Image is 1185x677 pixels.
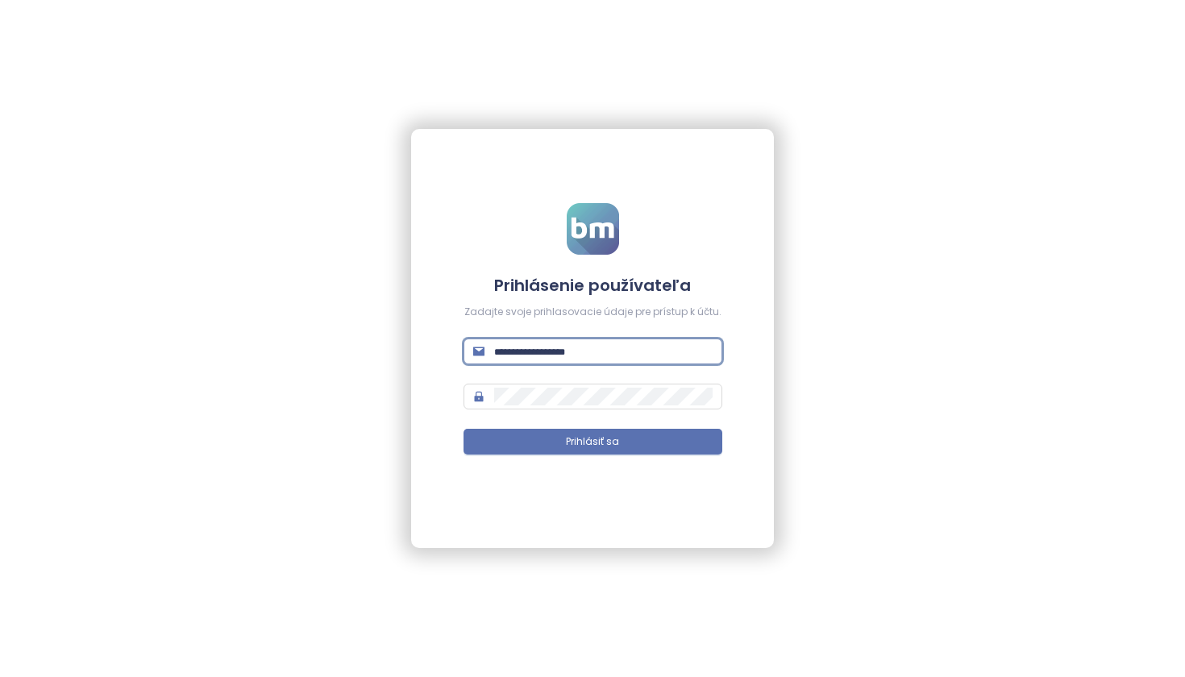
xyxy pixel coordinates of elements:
span: Prihlásiť sa [566,434,619,450]
img: logo [567,203,619,255]
span: lock [473,391,484,402]
button: Prihlásiť sa [464,429,722,455]
h4: Prihlásenie používateľa [464,274,722,297]
div: Zadajte svoje prihlasovacie údaje pre prístup k účtu. [464,305,722,320]
span: mail [473,346,484,357]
